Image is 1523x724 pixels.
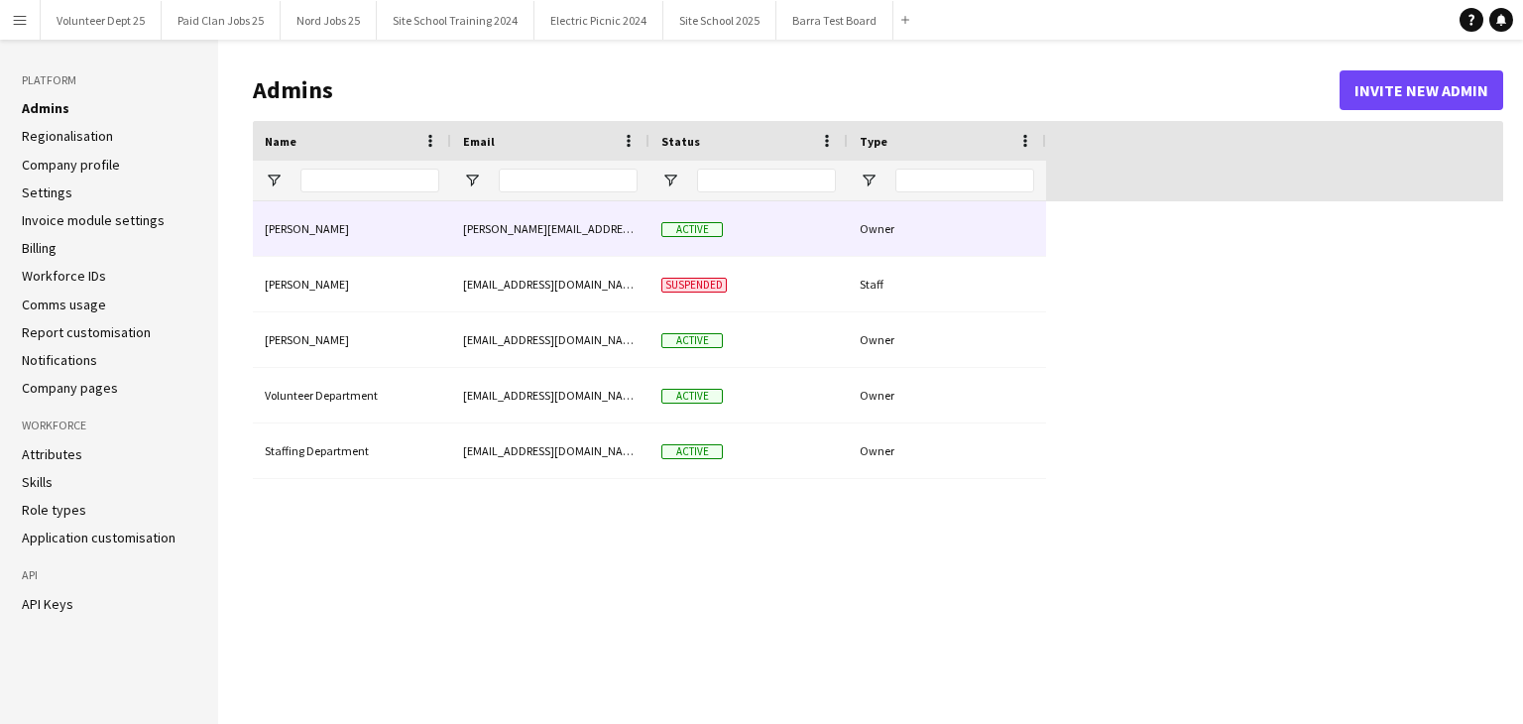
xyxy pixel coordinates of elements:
[377,1,534,40] button: Site School Training 2024
[451,368,649,422] div: [EMAIL_ADDRESS][DOMAIN_NAME]
[697,169,836,192] input: Status Filter Input
[22,595,73,613] a: API Keys
[661,278,727,293] span: Suspended
[22,379,118,397] a: Company pages
[860,172,878,189] button: Open Filter Menu
[661,172,679,189] button: Open Filter Menu
[451,423,649,478] div: [EMAIL_ADDRESS][DOMAIN_NAME]
[22,239,57,257] a: Billing
[463,172,481,189] button: Open Filter Menu
[22,445,82,463] a: Attributes
[22,183,72,201] a: Settings
[661,444,723,459] span: Active
[661,333,723,348] span: Active
[22,296,106,313] a: Comms usage
[22,156,120,174] a: Company profile
[22,566,196,584] h3: API
[300,169,439,192] input: Name Filter Input
[22,351,97,369] a: Notifications
[463,134,495,149] span: Email
[253,201,451,256] div: [PERSON_NAME]
[848,423,1046,478] div: Owner
[848,257,1046,311] div: Staff
[253,368,451,422] div: Volunteer Department
[848,312,1046,367] div: Owner
[451,201,649,256] div: [PERSON_NAME][EMAIL_ADDRESS][DOMAIN_NAME]
[499,169,638,192] input: Email Filter Input
[22,323,151,341] a: Report customisation
[661,134,700,149] span: Status
[22,501,86,519] a: Role types
[22,473,53,491] a: Skills
[534,1,663,40] button: Electric Picnic 2024
[661,222,723,237] span: Active
[265,172,283,189] button: Open Filter Menu
[162,1,281,40] button: Paid Clan Jobs 25
[22,127,113,145] a: Regionalisation
[253,257,451,311] div: [PERSON_NAME]
[661,389,723,404] span: Active
[253,312,451,367] div: [PERSON_NAME]
[22,267,106,285] a: Workforce IDs
[895,169,1034,192] input: Type Filter Input
[848,201,1046,256] div: Owner
[663,1,776,40] button: Site School 2025
[22,211,165,229] a: Invoice module settings
[253,75,1340,105] h1: Admins
[22,99,69,117] a: Admins
[265,134,296,149] span: Name
[860,134,887,149] span: Type
[22,417,196,434] h3: Workforce
[1340,70,1503,110] button: Invite new admin
[451,312,649,367] div: [EMAIL_ADDRESS][DOMAIN_NAME]
[281,1,377,40] button: Nord Jobs 25
[776,1,893,40] button: Barra Test Board
[22,71,196,89] h3: Platform
[451,257,649,311] div: [EMAIL_ADDRESS][DOMAIN_NAME]
[22,529,176,546] a: Application customisation
[41,1,162,40] button: Volunteer Dept 25
[253,423,451,478] div: Staffing Department
[848,368,1046,422] div: Owner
